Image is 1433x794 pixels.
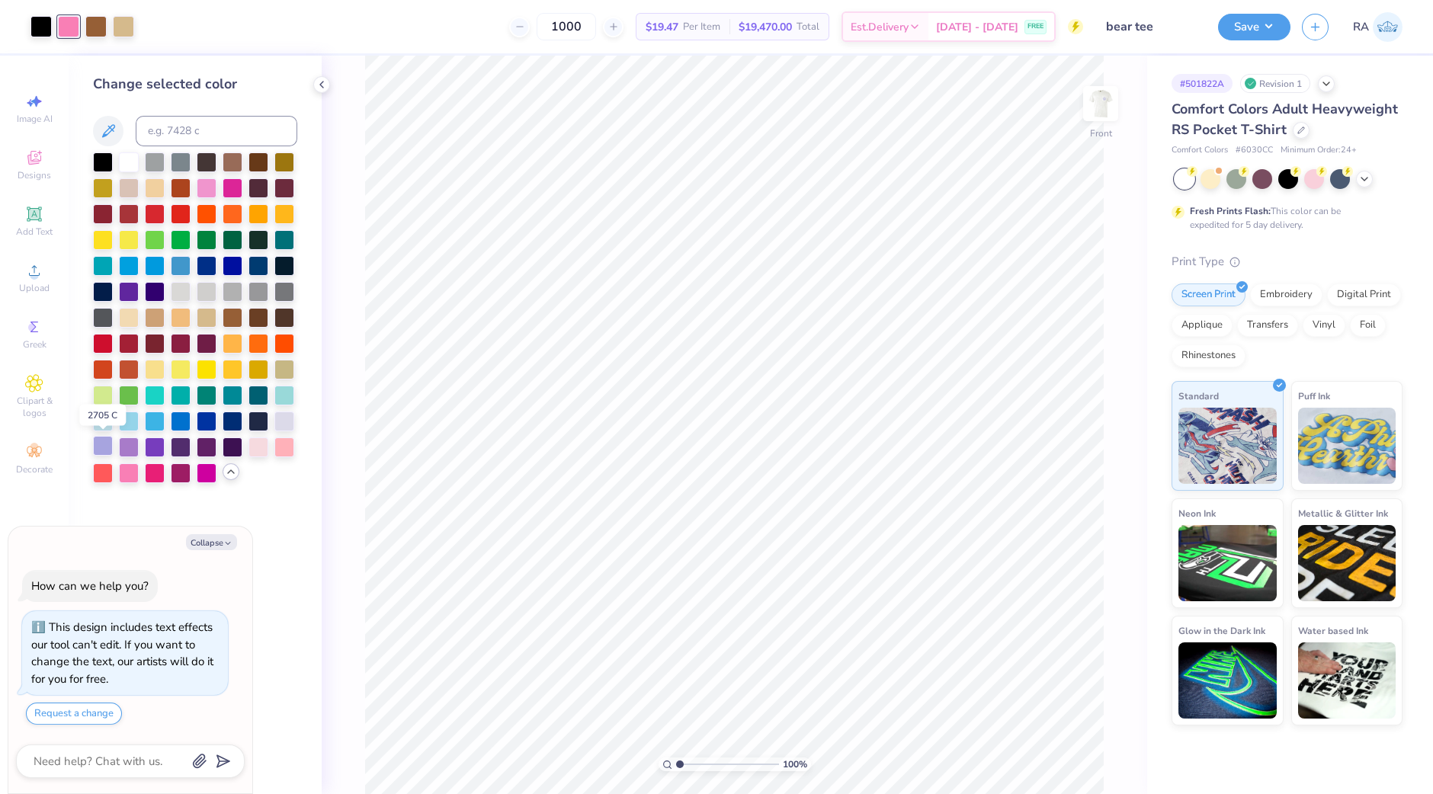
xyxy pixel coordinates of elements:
div: This color can be expedited for 5 day delivery. [1190,204,1377,232]
div: Screen Print [1172,283,1245,306]
span: RA [1353,18,1369,36]
span: Puff Ink [1298,388,1330,404]
img: Riley Ash [1373,12,1403,42]
strong: Fresh Prints Flash: [1190,205,1271,217]
input: Untitled Design [1095,11,1207,42]
img: Standard [1178,408,1277,484]
a: RA [1353,12,1403,42]
div: 2705 C [79,405,126,426]
div: This design includes text effects our tool can't edit. If you want to change the text, our artist... [31,620,213,687]
span: Greek [23,338,46,351]
img: Glow in the Dark Ink [1178,642,1277,719]
div: Transfers [1237,314,1298,337]
span: Standard [1178,388,1219,404]
img: Water based Ink [1298,642,1396,719]
span: Glow in the Dark Ink [1178,623,1265,639]
span: # 6030CC [1236,144,1273,157]
img: Puff Ink [1298,408,1396,484]
div: Rhinestones [1172,344,1245,367]
img: Neon Ink [1178,525,1277,601]
span: Total [797,19,819,35]
span: Comfort Colors Adult Heavyweight RS Pocket T-Shirt [1172,100,1398,139]
span: Comfort Colors [1172,144,1228,157]
span: Water based Ink [1298,623,1368,639]
div: Revision 1 [1240,74,1310,93]
span: Add Text [16,226,53,238]
input: e.g. 7428 c [136,116,297,146]
div: Vinyl [1303,314,1345,337]
span: Minimum Order: 24 + [1281,144,1357,157]
button: Collapse [186,534,237,550]
div: # 501822A [1172,74,1233,93]
button: Save [1218,14,1290,40]
div: Change selected color [93,74,297,94]
span: Clipart & logos [8,395,61,419]
div: Applique [1172,314,1233,337]
input: – – [537,13,596,40]
img: Metallic & Glitter Ink [1298,525,1396,601]
span: Per Item [683,19,720,35]
img: Front [1085,88,1116,119]
span: Decorate [16,463,53,475]
span: $19.47 [646,19,678,35]
span: [DATE] - [DATE] [936,19,1018,35]
div: Print Type [1172,253,1403,271]
div: Front [1090,126,1112,140]
div: How can we help you? [31,578,149,594]
span: Est. Delivery [851,19,909,35]
span: Designs [18,169,51,181]
span: FREE [1027,21,1043,32]
span: Image AI [17,113,53,125]
div: Foil [1350,314,1386,337]
div: Embroidery [1250,283,1322,306]
span: $19,470.00 [739,19,792,35]
span: Upload [19,282,50,294]
button: Request a change [26,703,122,725]
div: Digital Print [1327,283,1401,306]
span: Neon Ink [1178,505,1216,521]
span: Metallic & Glitter Ink [1298,505,1388,521]
span: 100 % [783,757,807,771]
